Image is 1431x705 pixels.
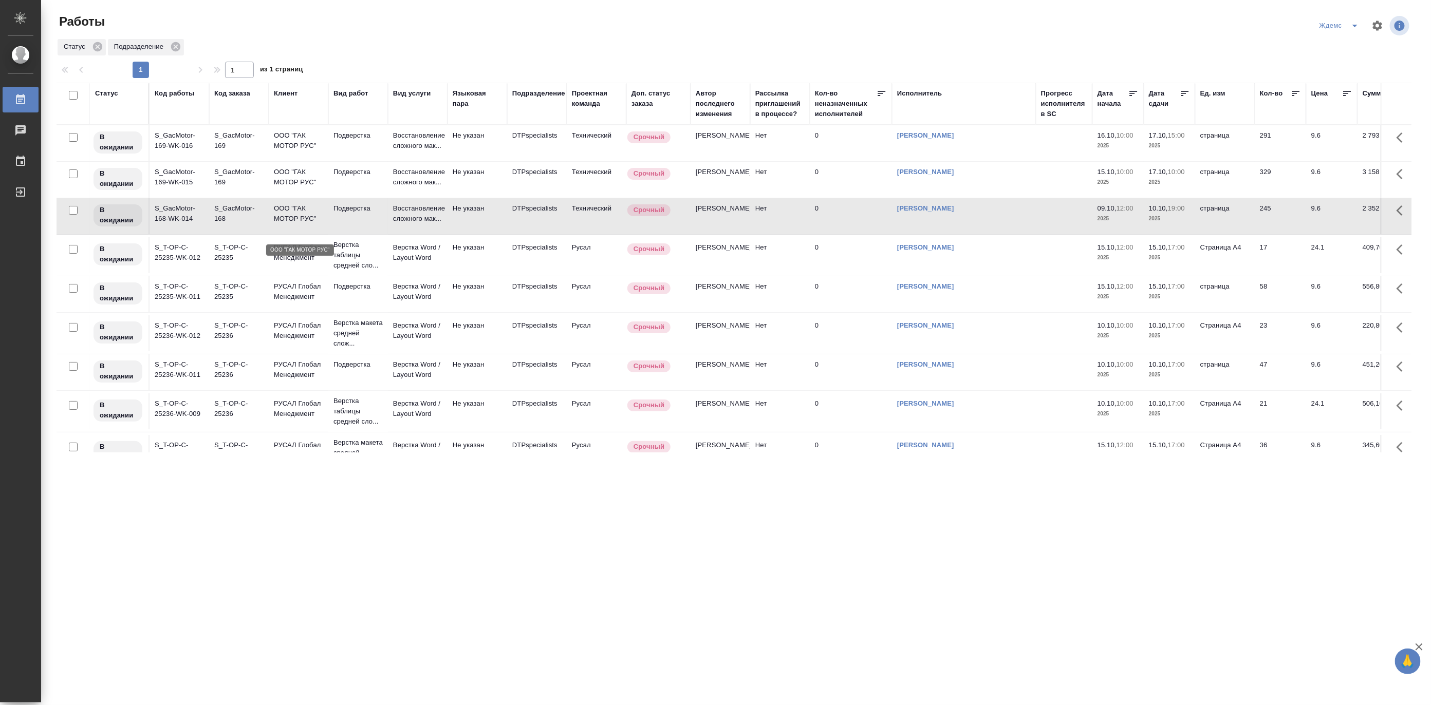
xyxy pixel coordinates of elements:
p: 10:00 [1117,360,1133,368]
div: Статус [95,88,118,99]
td: 0 [810,162,892,198]
p: Подверстка [333,167,383,177]
td: 345,60 ₽ [1358,435,1409,471]
td: [PERSON_NAME] [691,354,750,390]
p: В ожидании [100,442,136,462]
p: 2025 [1149,450,1190,461]
button: Здесь прячутся важные кнопки [1390,162,1415,186]
td: S_T-OP-C-25236-WK-009 [150,393,209,429]
p: 12:00 [1117,204,1133,212]
div: S_GacMotor-168 [214,203,264,224]
div: Исполнитель назначен, приступать к работе пока рано [92,281,143,306]
div: Исполнитель назначен, приступать к работе пока рано [92,440,143,464]
div: Цена [1311,88,1328,99]
td: Не указан [448,198,507,234]
button: Здесь прячутся важные кнопки [1390,125,1415,150]
td: 291 [1255,125,1306,161]
div: Статус [58,39,106,55]
p: Срочный [634,400,664,410]
a: [PERSON_NAME] [897,131,954,139]
td: 0 [810,276,892,312]
p: 2025 [1098,177,1139,187]
td: 9.6 [1306,276,1358,312]
p: В ожидании [100,132,136,153]
td: 451,20 ₽ [1358,354,1409,390]
td: Русал [567,435,626,471]
td: 506,10 ₽ [1358,393,1409,429]
p: 15.10, [1149,243,1168,251]
p: 2025 [1149,370,1190,380]
p: Срочный [634,132,664,142]
div: S_T-OP-C-25236 [214,320,264,341]
p: 2025 [1149,177,1190,187]
td: 2 793,60 ₽ [1358,125,1409,161]
p: 2025 [1098,370,1139,380]
td: DTPspecialists [507,393,567,429]
button: Здесь прячутся важные кнопки [1390,435,1415,460]
p: Подверстка [333,359,383,370]
div: Клиент [274,88,298,99]
td: [PERSON_NAME] [691,435,750,471]
p: Верстка Word / Layout Word [393,281,442,302]
p: 2025 [1149,253,1190,263]
p: В ожидании [100,400,136,421]
div: Исполнитель назначен, приступать к работе пока рано [92,203,143,227]
button: Здесь прячутся важные кнопки [1390,237,1415,262]
td: Русал [567,393,626,429]
p: 15.10, [1149,282,1168,290]
td: [PERSON_NAME] [691,198,750,234]
p: 17:00 [1168,282,1185,290]
div: S_T-OP-C-25235 [214,440,264,461]
td: 17 [1255,237,1306,273]
p: 15:00 [1168,131,1185,139]
p: 17:00 [1168,441,1185,449]
td: Не указан [448,162,507,198]
p: 17:00 [1168,321,1185,329]
td: 9.6 [1306,125,1358,161]
td: [PERSON_NAME] [691,162,750,198]
div: Исполнитель назначен, приступать к работе пока рано [92,320,143,345]
td: DTPspecialists [507,162,567,198]
td: 9.6 [1306,354,1358,390]
p: 2025 [1098,331,1139,341]
p: 12:00 [1117,441,1133,449]
td: 23 [1255,315,1306,351]
p: Подверстка [333,203,383,214]
p: 15.10, [1098,441,1117,449]
td: DTPspecialists [507,435,567,471]
p: РУСАЛ Глобал Менеджмент [274,440,323,461]
div: Ед. изм [1200,88,1225,99]
p: 2025 [1149,409,1190,419]
td: DTPspecialists [507,198,567,234]
td: страница [1195,162,1255,198]
td: S_T-OP-C-25236-WK-012 [150,315,209,351]
td: 24.1 [1306,393,1358,429]
p: 16.10, [1098,131,1117,139]
span: из 1 страниц [260,63,303,78]
td: S_GacMotor-168-WK-014 [150,198,209,234]
a: [PERSON_NAME] [897,243,954,251]
p: 10.10, [1098,399,1117,407]
span: Работы [57,13,105,30]
td: Страница А4 [1195,237,1255,273]
p: 2025 [1098,292,1139,302]
td: страница [1195,125,1255,161]
div: Подразделение [512,88,565,99]
td: Не указан [448,435,507,471]
div: Исполнитель назначен, приступать к работе пока рано [92,130,143,155]
div: S_GacMotor-169 [214,167,264,187]
p: Верстка Word / Layout Word [393,359,442,380]
div: S_T-OP-C-25235 [214,281,264,302]
td: Русал [567,354,626,390]
p: ООО "ГАК МОТОР РУС" [274,167,323,187]
p: 15.10, [1098,168,1117,176]
div: Вид работ [333,88,368,99]
div: Код работы [155,88,194,99]
p: Верстка Word / Layout Word [393,320,442,341]
td: 36 [1255,435,1306,471]
p: В ожидании [100,205,136,225]
td: 0 [810,198,892,234]
div: Автор последнего изменения [696,88,745,119]
td: S_GacMotor-169-WK-016 [150,125,209,161]
p: 2025 [1098,141,1139,151]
